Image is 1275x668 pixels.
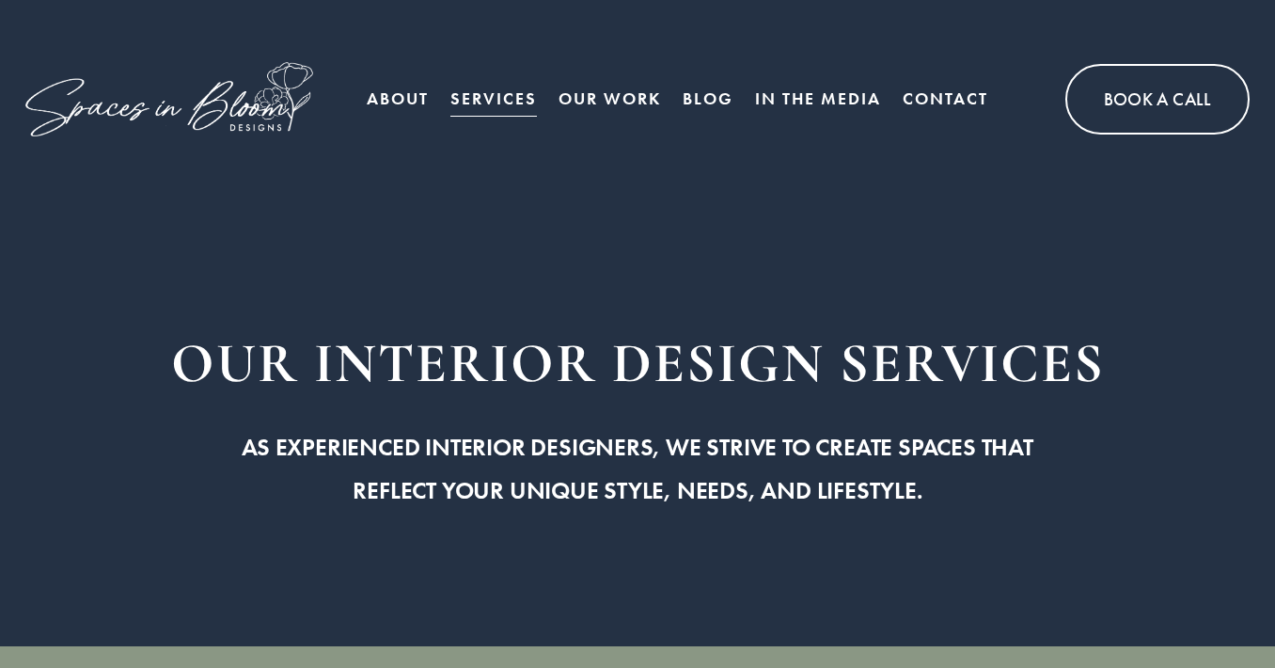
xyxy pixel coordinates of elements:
a: About [367,80,429,118]
a: Book A Call [1065,64,1249,135]
h1: OUR interior design services [73,326,1202,403]
a: Services [450,80,537,118]
a: In the Media [755,80,881,118]
a: Contact [903,80,988,118]
a: Blog [683,80,733,118]
a: Our Work [559,80,661,118]
img: Spaces in Bloom Designs [25,62,312,136]
p: AS EXPERIENCED INTERIOR DESIGNERS, WE STRIVE TO CREATE SPACES THAT REFLECT YOUR UNIQUE STYLE, NEE... [214,426,1061,513]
